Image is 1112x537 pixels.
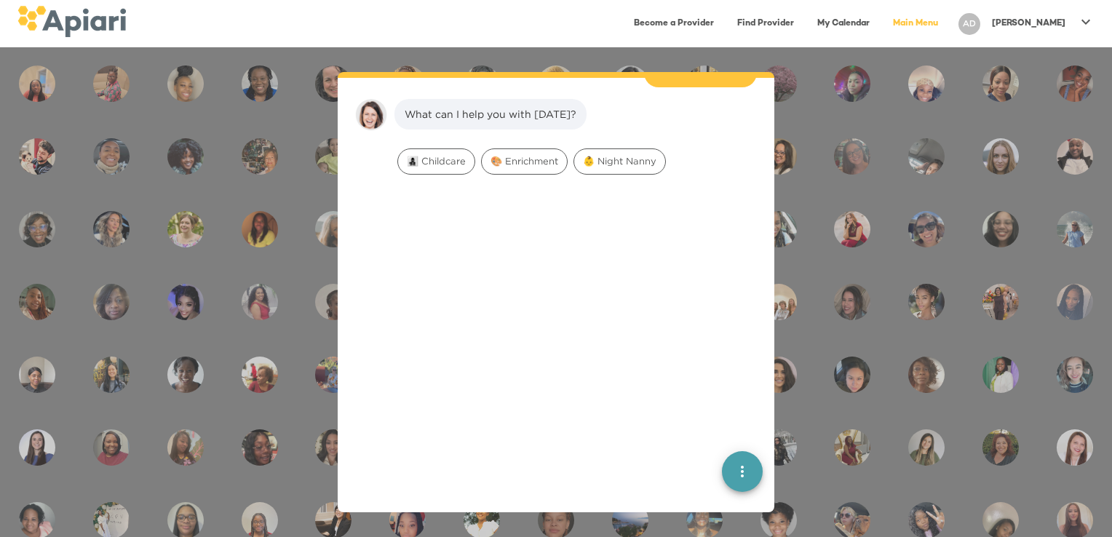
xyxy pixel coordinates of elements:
[625,9,723,39] a: Become a Provider
[884,9,947,39] a: Main Menu
[355,99,387,131] img: amy.37686e0395c82528988e.png
[481,148,568,175] div: 🎨 Enrichment
[397,148,475,175] div: 👩‍👧‍👦 Childcare
[398,154,474,168] span: 👩‍👧‍👦 Childcare
[958,13,980,35] div: AD
[573,148,666,175] div: 👶 Night Nanny
[722,451,763,492] button: quick menu
[809,9,878,39] a: My Calendar
[992,17,1065,30] p: [PERSON_NAME]
[482,154,567,168] span: 🎨 Enrichment
[574,154,665,168] span: 👶 Night Nanny
[728,9,803,39] a: Find Provider
[405,107,576,122] div: What can I help you with [DATE]?
[17,6,126,37] img: logo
